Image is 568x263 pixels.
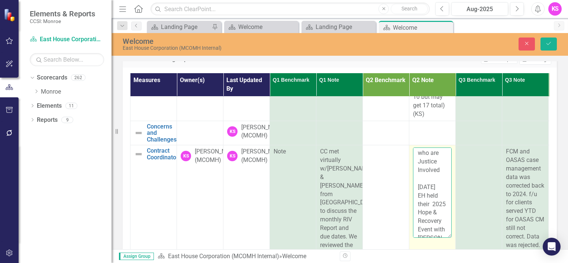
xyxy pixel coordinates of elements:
div: KS [181,151,191,161]
div: [PERSON_NAME] (MCOMH) [195,147,239,165]
div: [PERSON_NAME] (MCOMH) [241,123,286,140]
img: Not Defined [134,150,143,159]
input: Search Below... [30,53,104,66]
a: Landing Page [303,22,374,32]
img: Not Defined [134,129,143,137]
div: » [158,252,334,261]
span: Elements & Reports [30,9,95,18]
span: Note [274,148,286,155]
div: [PERSON_NAME] (MCOMH) [241,147,286,165]
button: Aug-2025 [451,2,508,16]
div: East House Corporation (MCOMH Internal) [123,45,363,51]
h3: Provider Tracking Report [128,56,334,62]
a: Landing Page [149,22,210,32]
a: Scorecards [37,74,67,82]
div: Welcome [393,23,451,32]
div: Welcome [238,22,297,32]
a: East House Corporation (MCOMH Internal) [30,35,104,44]
input: Search ClearPoint... [151,3,430,16]
a: Reports [37,116,58,124]
span: Assign Group [119,253,154,260]
div: Open Intercom Messenger [543,238,561,256]
div: 11 [65,103,77,109]
button: Search [391,4,428,14]
div: 9 [61,117,73,123]
div: 262 [71,75,85,81]
a: Concerns and Challenges [147,123,177,143]
button: KS [548,2,562,16]
a: Contract Coordinator [147,147,178,160]
div: Welcome [123,37,363,45]
div: KS [227,151,238,161]
small: CCSI: Monroe [30,18,95,24]
span: Search [401,6,417,12]
div: KS [227,126,238,137]
span: FCM and OASAS case management data was corrected back to 2024. f/u for clients served YTD for OAS... [506,148,544,257]
a: Welcome [226,22,297,32]
a: Elements [37,102,62,110]
img: ClearPoint Strategy [4,8,17,21]
textarea: [DATE] “Transitional Housing for individuals who are Justice Involved [DATE] EH held their 2025 H... [413,147,452,237]
a: Monroe [41,88,112,96]
div: Landing Page [316,22,374,32]
a: East House Corporation (MCOMH Internal) [168,253,279,260]
div: Aug-2025 [454,5,506,14]
div: Landing Page [161,22,210,32]
div: Welcome [282,253,306,260]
